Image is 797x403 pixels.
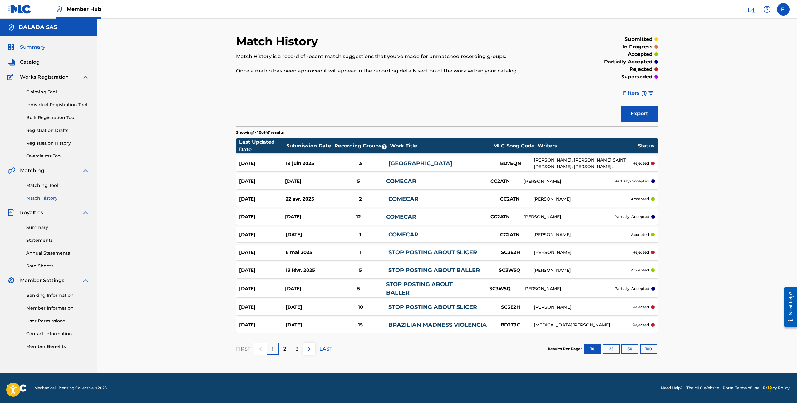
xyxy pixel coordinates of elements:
[7,58,40,66] a: CatalogCatalog
[19,24,57,31] h5: BALADA SAS
[286,267,332,274] div: 13 févr. 2025
[621,344,638,354] button: 50
[777,3,790,16] div: User Menu
[236,34,321,48] h2: Match History
[622,43,652,51] p: in progress
[638,142,655,150] div: Status
[723,385,759,391] a: Portal Terms of Use
[780,282,797,332] iframe: Resource Center
[239,249,286,256] div: [DATE]
[26,89,89,95] a: Claiming Tool
[26,182,89,189] a: Matching Tool
[534,157,632,170] div: [PERSON_NAME], [PERSON_NAME] SAINT [PERSON_NAME], [PERSON_NAME], [PERSON_NAME]
[487,304,534,311] div: SC3E2H
[768,379,771,398] div: Drag
[7,209,15,216] img: Royalties
[319,345,332,353] p: LAST
[285,285,331,292] div: [DATE]
[745,3,757,16] a: Public Search
[26,292,89,299] a: Banking Information
[272,345,273,353] p: 1
[67,6,101,13] span: Member Hub
[538,142,637,150] div: Writers
[388,160,452,167] a: [GEOGRAPHIC_DATA]
[388,231,418,238] a: COMECAR
[20,58,40,66] span: Catalog
[619,85,658,101] button: Filters (1)
[296,345,298,353] p: 3
[26,224,89,231] a: Summary
[584,344,601,354] button: 10
[82,167,89,174] img: expand
[332,304,389,311] div: 10
[239,196,286,203] div: [DATE]
[26,318,89,324] a: User Permissions
[82,277,89,284] img: expand
[487,321,534,329] div: BD2T9C
[283,345,286,353] p: 2
[332,267,388,274] div: 5
[388,321,487,328] a: BRAZILIAN MADNESS VIOLENCIA
[285,213,331,221] div: [DATE]
[239,178,285,185] div: [DATE]
[761,3,773,16] div: Help
[236,67,561,75] p: Once a match has been approved it will appear in the recording details section of the work within...
[524,286,614,292] div: [PERSON_NAME]
[623,89,647,97] span: Filters ( 1 )
[236,345,250,353] p: FIRST
[388,304,477,311] a: STOP POSTING ABOUT SLICER
[239,160,286,167] div: [DATE]
[686,385,719,391] a: The MLC Website
[648,91,654,95] img: filter
[26,114,89,121] a: Bulk Registration Tool
[239,267,286,274] div: [DATE]
[614,286,649,291] p: partially-accepted
[766,373,797,403] iframe: Chat Widget
[631,267,649,273] p: accepted
[285,178,331,185] div: [DATE]
[7,384,27,392] img: logo
[26,237,89,244] a: Statements
[333,142,390,150] div: Recording Groups
[286,160,332,167] div: 19 juin 2025
[26,250,89,256] a: Annual Statements
[477,213,524,221] div: CC2ATN
[487,160,534,167] div: BD7EQN
[628,51,652,58] p: accepted
[7,277,15,284] img: Member Settings
[632,322,649,328] p: rejected
[331,213,386,221] div: 12
[26,195,89,201] a: Match History
[26,140,89,147] a: Registration History
[629,66,652,73] p: rejected
[286,142,333,150] div: Submission Date
[26,102,89,108] a: Individual Registration Tool
[20,43,45,51] span: Summary
[7,43,15,51] img: Summary
[236,130,284,135] p: Showing 1 - 10 of 47 results
[386,213,416,220] a: COMECAR
[640,344,657,354] button: 100
[631,232,649,237] p: accepted
[534,249,632,256] div: [PERSON_NAME]
[621,106,658,122] button: Export
[26,343,89,350] a: Member Benefits
[332,196,388,203] div: 2
[26,153,89,159] a: Overclaims Tool
[239,285,285,292] div: [DATE]
[7,58,15,66] img: Catalog
[763,385,790,391] a: Privacy Policy
[486,267,533,274] div: SC3W5Q
[82,73,89,81] img: expand
[239,304,286,311] div: [DATE]
[390,142,490,150] div: Work Title
[524,214,614,220] div: [PERSON_NAME]
[388,249,477,256] a: STOP POSTING ABOUT SLICER
[332,231,388,238] div: 1
[20,209,43,216] span: Royalties
[386,281,453,296] a: STOP POSTING ABOUT BALLER
[286,321,332,329] div: [DATE]
[603,344,620,354] button: 25
[7,43,45,51] a: SummarySummary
